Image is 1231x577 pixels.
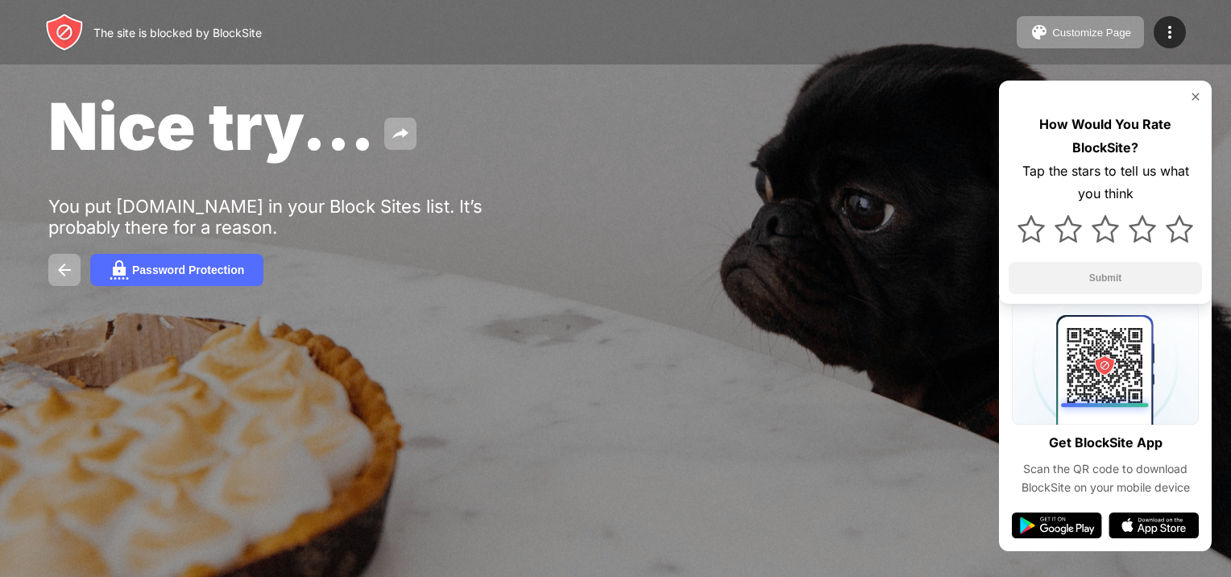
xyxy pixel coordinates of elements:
[1009,160,1202,206] div: Tap the stars to tell us what you think
[1129,215,1156,243] img: star.svg
[1012,460,1199,496] div: Scan the QR code to download BlockSite on your mobile device
[132,264,244,276] div: Password Protection
[1009,113,1202,160] div: How Would You Rate BlockSite?
[48,87,375,165] span: Nice try...
[1052,27,1131,39] div: Customize Page
[1055,215,1082,243] img: star.svg
[1017,16,1144,48] button: Customize Page
[1109,513,1199,538] img: app-store.svg
[1049,431,1163,455] div: Get BlockSite App
[1166,215,1193,243] img: star.svg
[391,124,410,143] img: share.svg
[1160,23,1179,42] img: menu-icon.svg
[1092,215,1119,243] img: star.svg
[45,13,84,52] img: header-logo.svg
[1018,215,1045,243] img: star.svg
[1189,90,1202,103] img: rate-us-close.svg
[1030,23,1049,42] img: pallet.svg
[110,260,129,280] img: password.svg
[1009,262,1202,294] button: Submit
[55,260,74,280] img: back.svg
[1012,513,1102,538] img: google-play.svg
[48,196,546,238] div: You put [DOMAIN_NAME] in your Block Sites list. It’s probably there for a reason.
[90,254,263,286] button: Password Protection
[93,26,262,39] div: The site is blocked by BlockSite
